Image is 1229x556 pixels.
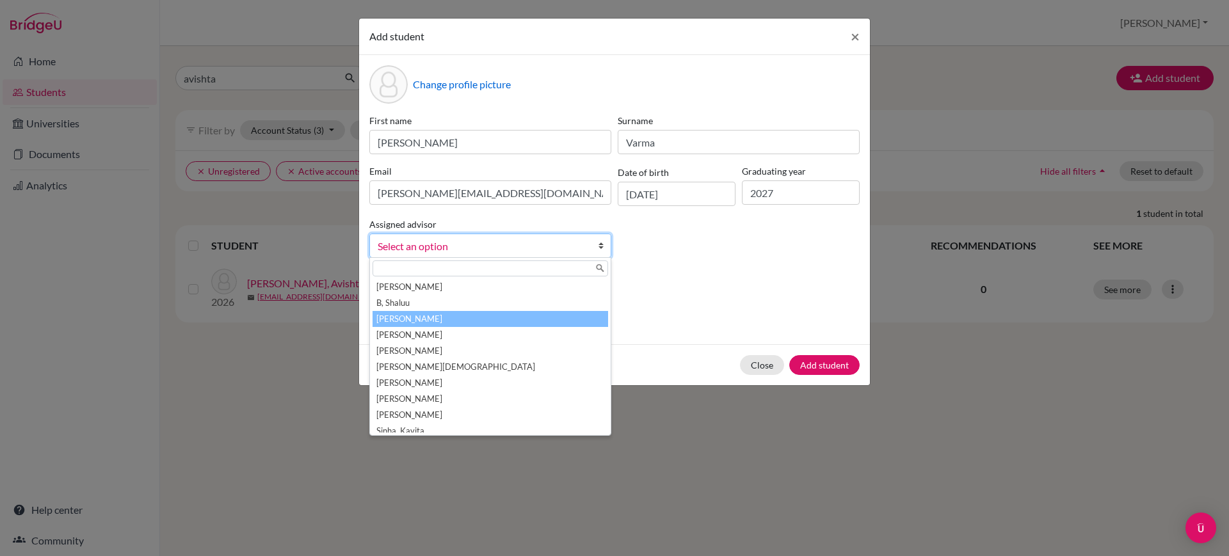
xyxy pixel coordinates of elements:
[742,164,860,178] label: Graduating year
[618,114,860,127] label: Surname
[369,164,611,178] label: Email
[373,279,608,295] li: [PERSON_NAME]
[373,343,608,359] li: [PERSON_NAME]
[789,355,860,375] button: Add student
[618,182,735,206] input: dd/mm/yyyy
[373,327,608,343] li: [PERSON_NAME]
[373,407,608,423] li: [PERSON_NAME]
[373,295,608,311] li: B, Shaluu
[373,391,608,407] li: [PERSON_NAME]
[369,278,860,294] p: Parents
[373,375,608,391] li: [PERSON_NAME]
[369,218,437,231] label: Assigned advisor
[840,19,870,54] button: Close
[618,166,669,179] label: Date of birth
[851,27,860,45] span: ×
[369,65,408,104] div: Profile picture
[373,423,608,439] li: Sinha, Kavita
[1185,512,1216,543] div: Open Intercom Messenger
[369,114,611,127] label: First name
[369,30,424,42] span: Add student
[373,359,608,375] li: [PERSON_NAME][DEMOGRAPHIC_DATA]
[373,311,608,327] li: [PERSON_NAME]
[740,355,784,375] button: Close
[378,238,586,255] span: Select an option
